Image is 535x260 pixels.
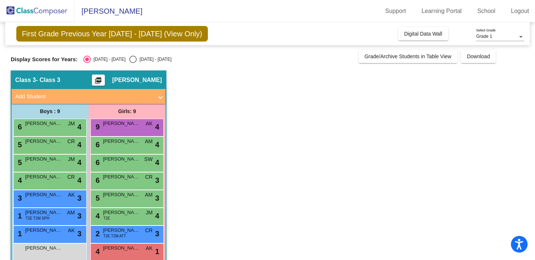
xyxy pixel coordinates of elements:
span: JM [68,155,75,163]
span: AK [68,191,75,199]
a: School [471,5,501,17]
button: Grade/Archive Students in Table View [359,50,458,63]
mat-icon: picture_as_pdf [94,77,103,87]
span: - Class 3 [36,76,60,84]
span: JM [68,120,75,128]
span: Grade 1 [476,34,492,39]
span: 4 [94,247,100,256]
span: 9 [94,123,100,131]
span: SW [144,155,153,163]
span: [PERSON_NAME] [25,191,62,198]
span: [PERSON_NAME] [74,5,142,17]
a: Learning Portal [416,5,468,17]
span: JM [146,209,153,217]
span: 4 [155,157,159,168]
a: Support [379,5,412,17]
span: 1 [16,230,22,238]
span: [PERSON_NAME] [PERSON_NAME] [25,120,62,127]
span: First Grade Previous Year [DATE] - [DATE] (View Only) [16,26,208,42]
span: 3 [77,210,82,221]
span: 5 [16,158,22,167]
span: 5 [16,141,22,149]
mat-expansion-panel-header: Add Student [11,89,166,104]
span: T2E [103,215,110,221]
span: [PERSON_NAME] [103,138,140,145]
span: [PERSON_NAME] [25,209,62,216]
span: Download [467,53,490,59]
span: CR [67,173,75,181]
span: AK [68,227,75,234]
span: 4 [155,210,159,221]
span: 3 [16,194,22,202]
span: Grade/Archive Students in Table View [365,53,452,59]
span: 1 [155,246,159,257]
span: 4 [77,121,82,132]
span: 3 [155,192,159,204]
span: AK [146,120,153,128]
span: Class 3 [15,76,36,84]
span: AM [67,209,75,217]
button: Download [461,50,496,63]
span: 3 [155,228,159,239]
span: [PERSON_NAME] De La [PERSON_NAME] [103,209,140,216]
span: AK [146,244,153,252]
span: [PERSON_NAME] [25,227,62,234]
span: Display Scores for Years: [11,56,78,63]
span: [PERSON_NAME] [112,76,162,84]
span: 5 [94,194,100,202]
span: 4 [77,175,82,186]
span: 4 [94,212,100,220]
span: 3 [77,192,82,204]
span: 6 [94,158,100,167]
span: CR [145,173,153,181]
span: T2E T2M ATT [103,233,126,239]
span: 3 [155,175,159,186]
mat-panel-title: Add Student [15,92,153,101]
span: 4 [155,121,159,132]
div: Boys : 9 [11,104,89,119]
span: [PERSON_NAME] [25,244,62,252]
button: Digital Data Wall [398,27,448,40]
span: Digital Data Wall [404,31,442,37]
span: AM [145,191,153,199]
span: CR [67,138,75,145]
a: Logout [505,5,535,17]
span: 4 [155,139,159,150]
mat-radio-group: Select an option [83,56,172,63]
div: [DATE] - [DATE] [91,56,126,63]
span: T2E T2M SPH [26,215,49,221]
span: 4 [77,157,82,168]
span: CR [145,227,153,234]
span: AM [145,138,153,145]
span: 6 [94,176,100,184]
span: 3 [77,228,82,239]
span: 4 [16,176,22,184]
button: Print Students Details [92,75,105,86]
div: [DATE] - [DATE] [137,56,172,63]
span: [PERSON_NAME] [25,173,62,181]
span: [PERSON_NAME] [25,138,62,145]
span: [PERSON_NAME] [25,155,62,163]
span: [PERSON_NAME] [103,120,140,127]
span: [PERSON_NAME] [103,173,140,181]
span: 6 [16,123,22,131]
div: Girls: 9 [89,104,166,119]
span: 4 [77,139,82,150]
span: [PERSON_NAME] [103,244,140,252]
span: [PERSON_NAME] [103,191,140,198]
span: [PERSON_NAME] [103,227,140,234]
span: 6 [94,141,100,149]
span: [PERSON_NAME] [103,155,140,163]
span: 1 [16,212,22,220]
span: 2 [94,230,100,238]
